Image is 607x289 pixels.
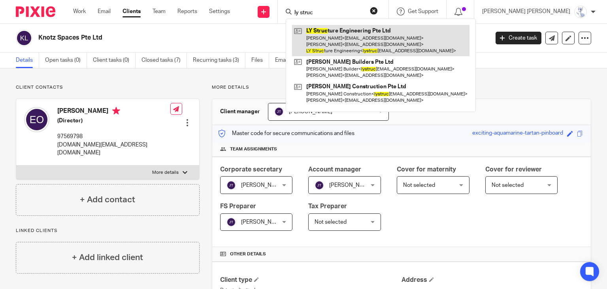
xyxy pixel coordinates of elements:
[72,251,143,264] h4: + Add linked client
[230,251,266,257] span: Other details
[574,6,587,18] img: images.jfif
[38,34,395,42] h2: Knotz Spaces Pte Ltd
[308,203,347,209] span: Tax Preparer
[241,219,285,225] span: [PERSON_NAME]
[315,219,347,225] span: Not selected
[492,183,524,188] span: Not selected
[397,166,456,173] span: Cover for maternity
[73,8,86,15] a: Work
[230,146,277,152] span: Team assignments
[226,217,236,227] img: svg%3E
[57,133,170,141] p: 97569798
[80,194,135,206] h4: + Add contact
[329,183,373,188] span: [PERSON_NAME]
[45,53,87,68] a: Open tasks (0)
[212,84,591,91] p: More details
[251,53,269,68] a: Files
[16,6,55,17] img: Pixie
[226,181,236,190] img: svg%3E
[220,108,260,116] h3: Client manager
[24,107,49,132] img: svg%3E
[123,8,141,15] a: Clients
[112,107,120,115] i: Primary
[93,53,136,68] a: Client tasks (0)
[209,8,230,15] a: Settings
[275,53,297,68] a: Emails
[16,84,200,91] p: Client contacts
[482,8,570,15] p: [PERSON_NAME] [PERSON_NAME]
[472,129,563,138] div: exciting-aquamarine-tartan-pinboard
[315,181,324,190] img: svg%3E
[57,141,170,157] p: [DOMAIN_NAME][EMAIL_ADDRESS][DOMAIN_NAME]
[141,53,187,68] a: Closed tasks (7)
[485,166,542,173] span: Cover for reviewer
[308,166,361,173] span: Account manager
[98,8,111,15] a: Email
[370,7,378,15] button: Clear
[57,117,170,125] h5: (Director)
[408,9,438,14] span: Get Support
[218,129,354,137] p: Master code for secure communications and files
[177,8,197,15] a: Reports
[402,276,583,284] h4: Address
[403,183,435,188] span: Not selected
[241,183,285,188] span: [PERSON_NAME]
[153,8,166,15] a: Team
[16,53,39,68] a: Details
[220,203,256,209] span: FS Preparer
[274,107,284,116] img: svg%3E
[220,276,402,284] h4: Client type
[193,53,245,68] a: Recurring tasks (3)
[220,166,282,173] span: Corporate secretary
[496,32,541,44] a: Create task
[16,228,200,234] p: Linked clients
[57,107,170,117] h4: [PERSON_NAME]
[152,169,179,176] p: More details
[294,10,365,17] input: Search
[16,30,32,46] img: svg%3E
